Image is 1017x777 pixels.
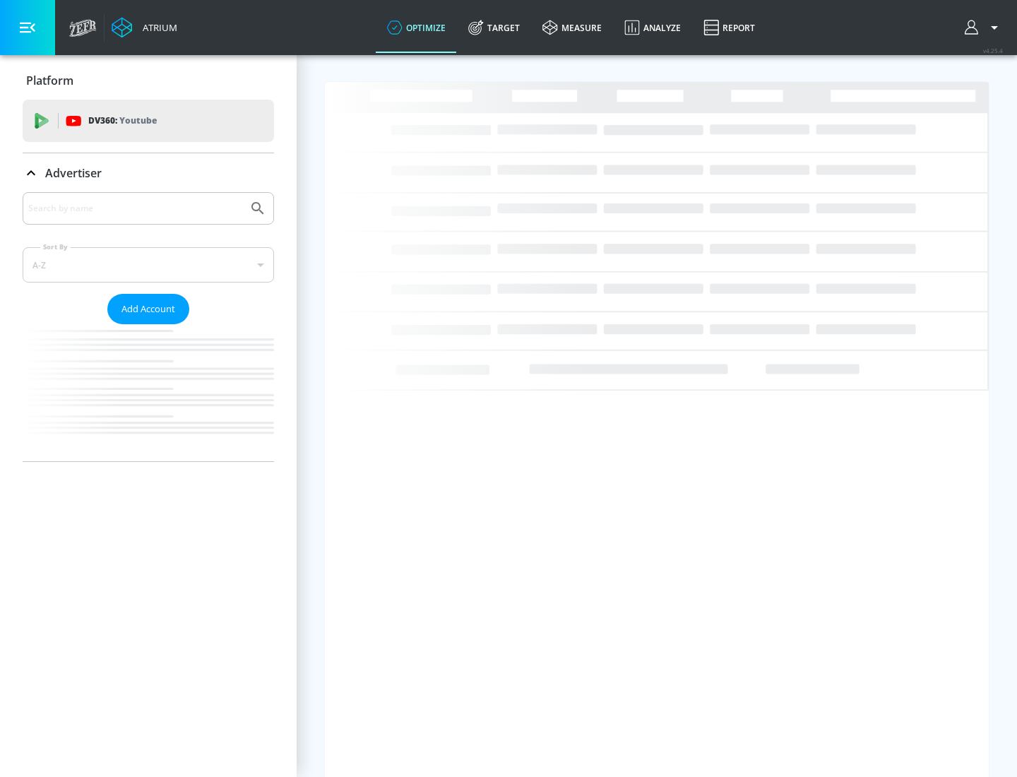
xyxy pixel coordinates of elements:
[28,199,242,218] input: Search by name
[23,61,274,100] div: Platform
[23,153,274,193] div: Advertiser
[88,113,157,129] p: DV360:
[376,2,457,53] a: optimize
[119,113,157,128] p: Youtube
[23,192,274,461] div: Advertiser
[137,21,177,34] div: Atrium
[40,242,71,251] label: Sort By
[26,73,73,88] p: Platform
[531,2,613,53] a: measure
[692,2,766,53] a: Report
[23,247,274,283] div: A-Z
[45,165,102,181] p: Advertiser
[112,17,177,38] a: Atrium
[121,301,175,317] span: Add Account
[983,47,1003,54] span: v 4.25.4
[457,2,531,53] a: Target
[613,2,692,53] a: Analyze
[107,294,189,324] button: Add Account
[23,324,274,461] nav: list of Advertiser
[23,100,274,142] div: DV360: Youtube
